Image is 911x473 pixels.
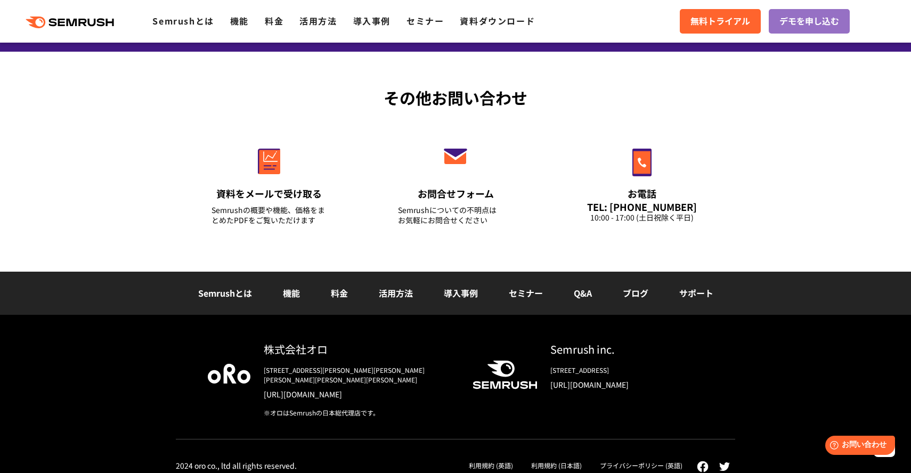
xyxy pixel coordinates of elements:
[623,287,648,299] a: ブログ
[406,14,444,27] a: セミナー
[208,364,250,383] img: oro company
[299,14,337,27] a: 活用方法
[550,379,703,390] a: [URL][DOMAIN_NAME]
[152,14,214,27] a: Semrushとは
[176,86,735,110] div: その他お問い合わせ
[212,187,327,200] div: 資料をメールで受け取る
[531,461,582,470] a: 利用規約 (日本語)
[600,461,682,470] a: プライバシーポリシー (英語)
[264,408,455,418] div: ※オロはSemrushの日本総代理店です。
[198,287,252,299] a: Semrushとは
[769,9,850,34] a: デモを申し込む
[398,187,513,200] div: お問合せフォーム
[265,14,283,27] a: 料金
[376,126,535,239] a: お問合せフォーム Semrushについての不明点はお気軽にお問合せください
[460,14,535,27] a: 資料ダウンロード
[574,287,592,299] a: Q&A
[264,365,455,385] div: [STREET_ADDRESS][PERSON_NAME][PERSON_NAME][PERSON_NAME][PERSON_NAME][PERSON_NAME]
[283,287,300,299] a: 機能
[230,14,249,27] a: 機能
[509,287,543,299] a: セミナー
[469,461,513,470] a: 利用規約 (英語)
[331,287,348,299] a: 料金
[584,201,699,213] div: TEL: [PHONE_NUMBER]
[212,205,327,225] div: Semrushの概要や機能、価格をまとめたPDFをご覧いただけます
[176,461,297,470] div: 2024 oro co., ltd all rights reserved.
[816,431,899,461] iframe: Help widget launcher
[719,462,730,471] img: twitter
[444,287,478,299] a: 導入事例
[697,461,709,472] img: facebook
[398,205,513,225] div: Semrushについての不明点は お気軽にお問合せください
[264,389,455,399] a: [URL][DOMAIN_NAME]
[690,14,750,28] span: 無料トライアル
[550,365,703,375] div: [STREET_ADDRESS]
[353,14,391,27] a: 導入事例
[679,287,713,299] a: サポート
[680,9,761,34] a: 無料トライアル
[264,341,455,357] div: 株式会社オロ
[189,126,349,239] a: 資料をメールで受け取る Semrushの概要や機能、価格をまとめたPDFをご覧いただけます
[550,341,703,357] div: Semrush inc.
[379,287,413,299] a: 活用方法
[779,14,839,28] span: デモを申し込む
[584,187,699,200] div: お電話
[584,213,699,223] div: 10:00 - 17:00 (土日祝除く平日)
